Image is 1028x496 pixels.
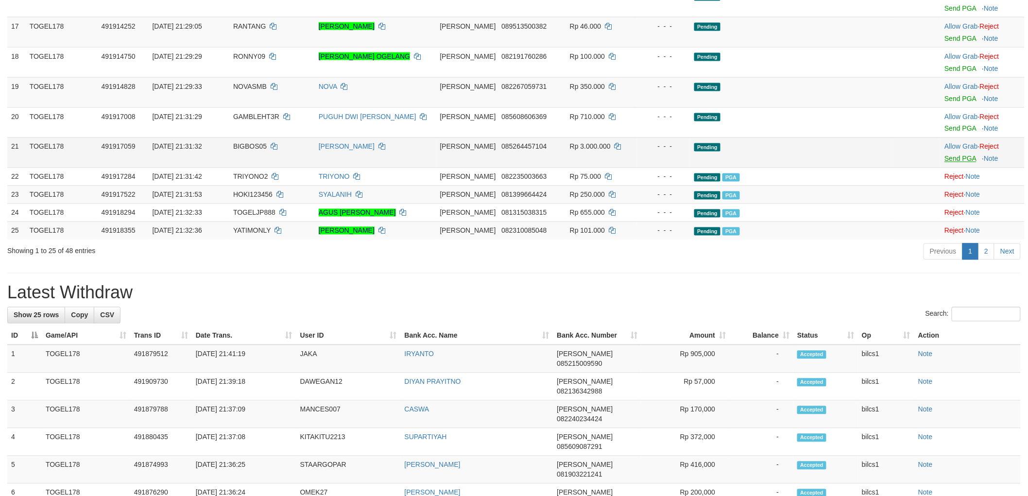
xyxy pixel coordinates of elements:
[405,378,461,386] a: DIYAN PRAYITNO
[722,209,739,218] span: Marked by bilcs1
[944,95,976,103] a: Send PGA
[570,227,605,235] span: Rp 101.000
[918,433,933,441] a: Note
[918,350,933,358] a: Note
[71,311,88,319] span: Copy
[296,345,401,373] td: JAKA
[26,222,98,239] td: TOGEL178
[858,456,914,484] td: bilcs1
[7,401,42,428] td: 3
[858,373,914,401] td: bilcs1
[233,227,271,235] span: YATIMONLY
[501,173,547,181] span: Copy 082235003663 to clipboard
[319,143,375,151] a: [PERSON_NAME]
[440,22,496,30] span: [PERSON_NAME]
[42,456,130,484] td: TOGEL178
[994,243,1021,260] a: Next
[557,350,613,358] span: [PERSON_NAME]
[557,433,613,441] span: [PERSON_NAME]
[130,401,192,428] td: 491879788
[962,243,979,260] a: 1
[797,434,826,442] span: Accepted
[858,428,914,456] td: bilcs1
[858,345,914,373] td: bilcs1
[641,51,686,61] div: - - -
[952,307,1021,322] input: Search:
[641,226,686,236] div: - - -
[152,113,202,120] span: [DATE] 21:31:29
[858,401,914,428] td: bilcs1
[233,143,267,151] span: BIGBOS05
[966,173,980,181] a: Note
[7,186,26,204] td: 23
[501,227,547,235] span: Copy 082310085048 to clipboard
[233,113,279,120] span: GAMBLEHT3R
[7,77,26,107] td: 19
[440,113,496,120] span: [PERSON_NAME]
[941,47,1025,77] td: ·
[641,82,686,91] div: - - -
[405,406,429,413] a: CASWA
[233,191,273,199] span: HOKI123456
[101,52,135,60] span: 491914750
[7,137,26,168] td: 21
[984,65,998,72] a: Note
[65,307,94,324] a: Copy
[944,83,977,90] a: Allow Grab
[793,327,858,345] th: Status: activate to sort column ascending
[440,209,496,217] span: [PERSON_NAME]
[401,327,553,345] th: Bank Acc. Name: activate to sort column ascending
[694,143,720,152] span: Pending
[26,186,98,204] td: TOGEL178
[641,456,730,484] td: Rp 416,000
[101,22,135,30] span: 491914252
[501,52,547,60] span: Copy 082191760286 to clipboard
[233,83,267,90] span: NOVASMB
[944,34,976,42] a: Send PGA
[944,209,964,217] a: Reject
[101,113,135,120] span: 491917008
[26,47,98,77] td: TOGEL178
[641,190,686,200] div: - - -
[319,209,396,217] a: AGUS [PERSON_NAME]
[570,22,601,30] span: Rp 46.000
[722,227,739,236] span: Marked by bilcs1
[944,22,979,30] span: ·
[978,243,994,260] a: 2
[440,143,496,151] span: [PERSON_NAME]
[440,83,496,90] span: [PERSON_NAME]
[553,327,641,345] th: Bank Acc. Number: activate to sort column ascending
[918,406,933,413] a: Note
[319,173,350,181] a: TRIYONO
[941,168,1025,186] td: ·
[152,143,202,151] span: [DATE] 21:31:32
[42,373,130,401] td: TOGEL178
[130,327,192,345] th: Trans ID: activate to sort column ascending
[641,373,730,401] td: Rp 57,000
[233,209,275,217] span: TOGELJP888
[984,155,998,163] a: Note
[557,378,613,386] span: [PERSON_NAME]
[296,327,401,345] th: User ID: activate to sort column ascending
[730,345,793,373] td: -
[26,168,98,186] td: TOGEL178
[296,428,401,456] td: KITAKITU2213
[557,471,602,479] span: Copy 081903221241 to clipboard
[980,52,999,60] a: Reject
[42,428,130,456] td: TOGEL178
[641,172,686,182] div: - - -
[944,143,979,151] span: ·
[152,22,202,30] span: [DATE] 21:29:05
[26,107,98,137] td: TOGEL178
[101,209,135,217] span: 491918294
[641,428,730,456] td: Rp 372,000
[944,155,976,163] a: Send PGA
[557,443,602,451] span: Copy 085609087291 to clipboard
[730,401,793,428] td: -
[641,21,686,31] div: - - -
[918,378,933,386] a: Note
[296,456,401,484] td: STAARGOPAR
[557,360,602,368] span: Copy 085215009590 to clipboard
[192,401,296,428] td: [DATE] 21:37:09
[944,227,964,235] a: Reject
